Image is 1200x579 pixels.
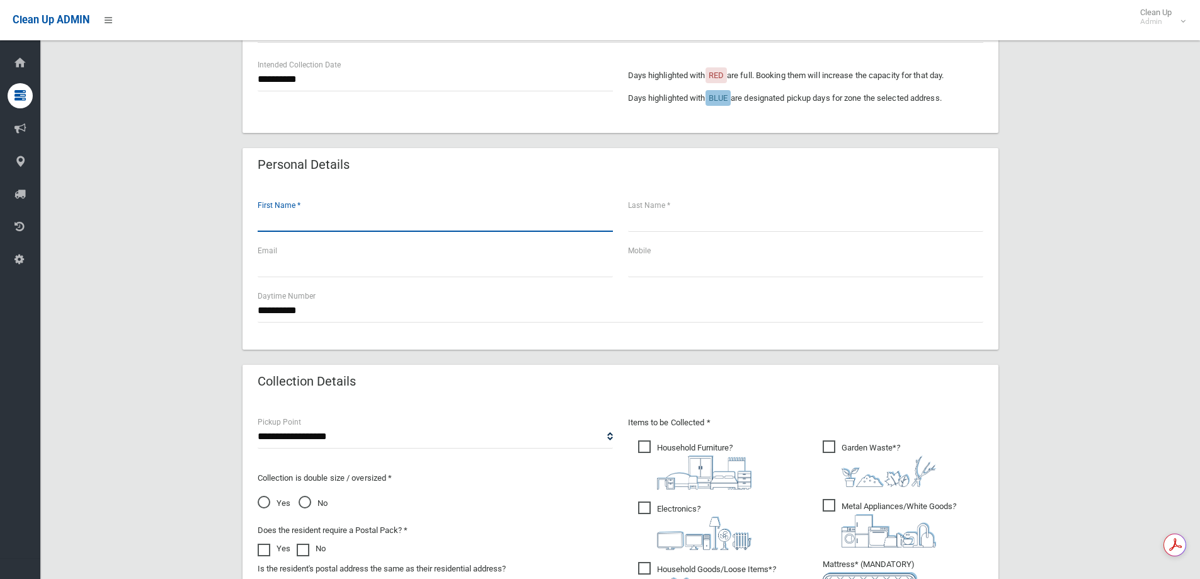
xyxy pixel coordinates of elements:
p: Collection is double size / oversized * [258,471,613,486]
span: Clean Up [1134,8,1184,26]
p: Items to be Collected * [628,415,983,430]
label: No [297,541,326,556]
i: ? [842,443,936,487]
img: aa9efdbe659d29b613fca23ba79d85cb.png [657,456,751,490]
p: Days highlighted with are full. Booking them will increase the capacity for that day. [628,68,983,83]
span: RED [709,71,724,80]
label: Yes [258,541,290,556]
header: Personal Details [243,152,365,177]
span: Yes [258,496,290,511]
i: ? [657,504,751,550]
img: 36c1b0289cb1767239cdd3de9e694f19.png [842,514,936,547]
img: 4fd8a5c772b2c999c83690221e5242e0.png [842,456,936,487]
img: 394712a680b73dbc3d2a6a3a7ffe5a07.png [657,517,751,550]
span: Household Furniture [638,440,751,490]
span: BLUE [709,93,728,103]
span: No [299,496,328,511]
p: Days highlighted with are designated pickup days for zone the selected address. [628,91,983,106]
span: Garden Waste* [823,440,936,487]
label: Does the resident require a Postal Pack? * [258,523,408,538]
span: Electronics [638,502,751,550]
span: Clean Up ADMIN [13,14,89,26]
header: Collection Details [243,369,371,394]
small: Admin [1140,17,1172,26]
label: Is the resident's postal address the same as their residential address? [258,561,506,576]
span: Metal Appliances/White Goods [823,499,956,547]
i: ? [842,502,956,547]
i: ? [657,443,751,490]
